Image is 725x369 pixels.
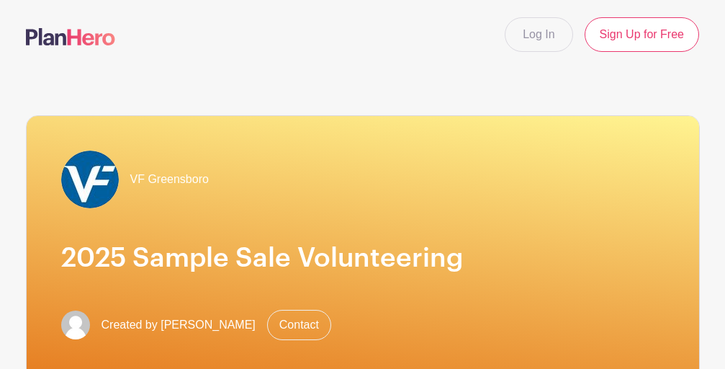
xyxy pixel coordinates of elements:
img: default-ce2991bfa6775e67f084385cd625a349d9dcbb7a52a09fb2fda1e96e2d18dcdb.png [61,311,90,339]
a: Contact [267,310,331,340]
img: logo-507f7623f17ff9eddc593b1ce0a138ce2505c220e1c5a4e2b4648c50719b7d32.svg [26,28,115,45]
h1: 2025 Sample Sale Volunteering [61,243,665,275]
span: Created by [PERSON_NAME] [102,316,256,334]
a: Sign Up for Free [585,17,699,52]
img: VF_Icon_FullColor_CMYK-small.jpg [61,151,119,208]
span: VF Greensboro [130,171,209,188]
a: Log In [505,17,572,52]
